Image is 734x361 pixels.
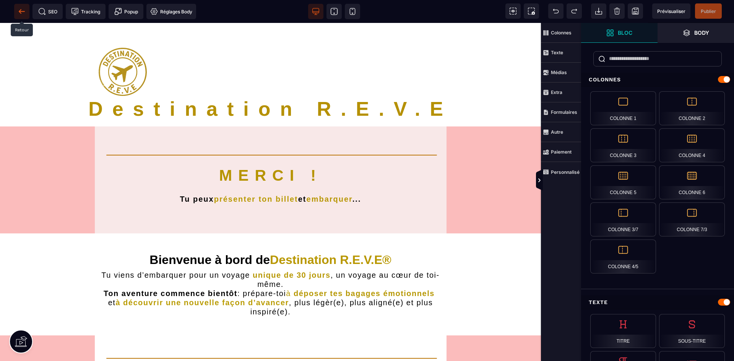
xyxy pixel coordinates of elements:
span: Voir les composants [505,3,521,19]
span: Formulaires [541,102,581,122]
span: Afficher les vues [581,169,589,192]
strong: Body [694,30,709,36]
span: Tracking [71,8,100,15]
div: Colonne 2 [659,91,725,125]
span: Rétablir [567,3,582,19]
span: Médias [541,63,581,83]
span: Ouvrir les blocs [581,23,658,43]
div: Colonne 3/7 [590,202,656,236]
span: Publier [701,8,716,14]
div: Colonne 4 [659,128,725,162]
span: Réglages Body [150,8,192,15]
span: Importer [591,3,606,19]
span: Enregistrer le contenu [695,3,722,19]
span: Aperçu [652,3,690,19]
span: Créer une alerte modale [109,4,143,19]
span: Autre [541,122,581,142]
span: Personnalisé [541,162,581,182]
div: Sous-titre [659,314,725,348]
h1: Bienvenue à bord de [95,230,447,247]
b: Ton aventure commence bientôt [104,266,237,275]
div: Colonne 3 [590,128,656,162]
strong: Paiement [551,149,572,155]
strong: Bloc [618,30,632,36]
span: Voir bureau [308,4,323,19]
span: Extra [541,83,581,102]
span: Voir mobile [345,4,360,19]
strong: Médias [551,70,567,75]
img: 6bc32b15c6a1abf2dae384077174aadc_LOGOT15p.png [99,25,147,73]
span: Code de suivi [66,4,106,19]
div: Colonne 7/3 [659,202,725,236]
div: Colonnes [581,73,734,87]
span: Nettoyage [609,3,625,19]
span: Colonnes [541,23,581,43]
span: Capture d'écran [524,3,539,19]
span: Texte [541,43,581,63]
strong: Colonnes [551,30,572,36]
h2: Tu viens d’embarquer pour un voyage , un voyage au cœur de toi-même. : prépare-toi et , plus légè... [95,248,447,293]
span: Favicon [146,4,196,19]
h2: Tu peux et ... [106,165,435,182]
div: Texte [581,295,734,309]
strong: Extra [551,89,562,95]
span: Popup [114,8,138,15]
span: Retour [14,4,29,19]
div: Colonne 4/5 [590,240,656,274]
div: Titre [590,314,656,348]
span: Défaire [548,3,563,19]
span: Voir tablette [326,4,342,19]
strong: Autre [551,129,563,135]
span: Paiement [541,142,581,162]
span: Métadata SEO [32,4,63,19]
strong: Personnalisé [551,169,580,175]
span: Prévisualiser [657,8,685,14]
div: Colonne 1 [590,91,656,125]
span: SEO [38,8,57,15]
span: Ouvrir les calques [658,23,734,43]
strong: Texte [551,50,563,55]
strong: Formulaires [551,109,577,115]
div: Colonne 5 [590,165,656,199]
div: Colonne 6 [659,165,725,199]
span: Enregistrer [628,3,643,19]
